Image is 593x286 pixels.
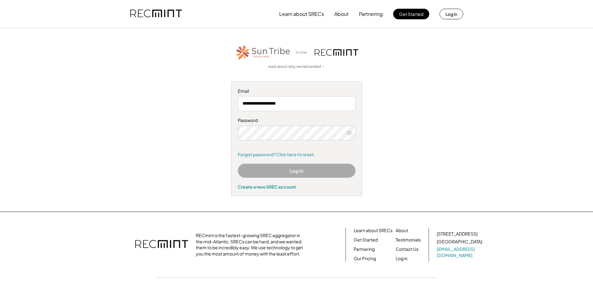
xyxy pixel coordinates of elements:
[396,246,418,252] a: Contact Us
[440,9,463,19] button: Log in
[315,49,358,56] img: recmint-logotype%403x.png
[396,227,408,234] a: About
[437,239,482,245] div: [GEOGRAPHIC_DATA]
[396,237,421,243] a: Testimonials
[130,3,182,25] img: recmint-logotype%403x.png
[196,232,306,257] div: RECmint is the fastest-growing SREC aggregator in the mid-Atlantic. SRECs can be hard, and we wan...
[238,117,355,124] div: Password
[238,164,355,178] button: Log In
[393,9,429,19] button: Get Started
[135,234,188,256] img: recmint-logotype%403x.png
[334,8,349,20] button: About
[294,50,312,55] div: is now
[359,8,383,20] button: Partnering
[354,246,375,252] a: Partnering
[238,184,355,190] div: Create a new SREC account
[279,8,324,20] button: Learn about SRECs
[235,44,291,61] img: STT_Horizontal_Logo%2B-%2BColor.png
[238,88,355,94] div: Email
[354,227,393,234] a: Learn about SRECs
[437,231,478,237] div: [STREET_ADDRESS]
[354,237,378,243] a: Get Started
[268,64,325,69] a: read about why we rebranded →
[238,152,355,158] a: Forgot password? Click here to reset.
[354,256,376,262] a: Our Pricing
[437,246,483,258] a: [EMAIL_ADDRESS][DOMAIN_NAME]
[396,256,407,262] a: Log in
